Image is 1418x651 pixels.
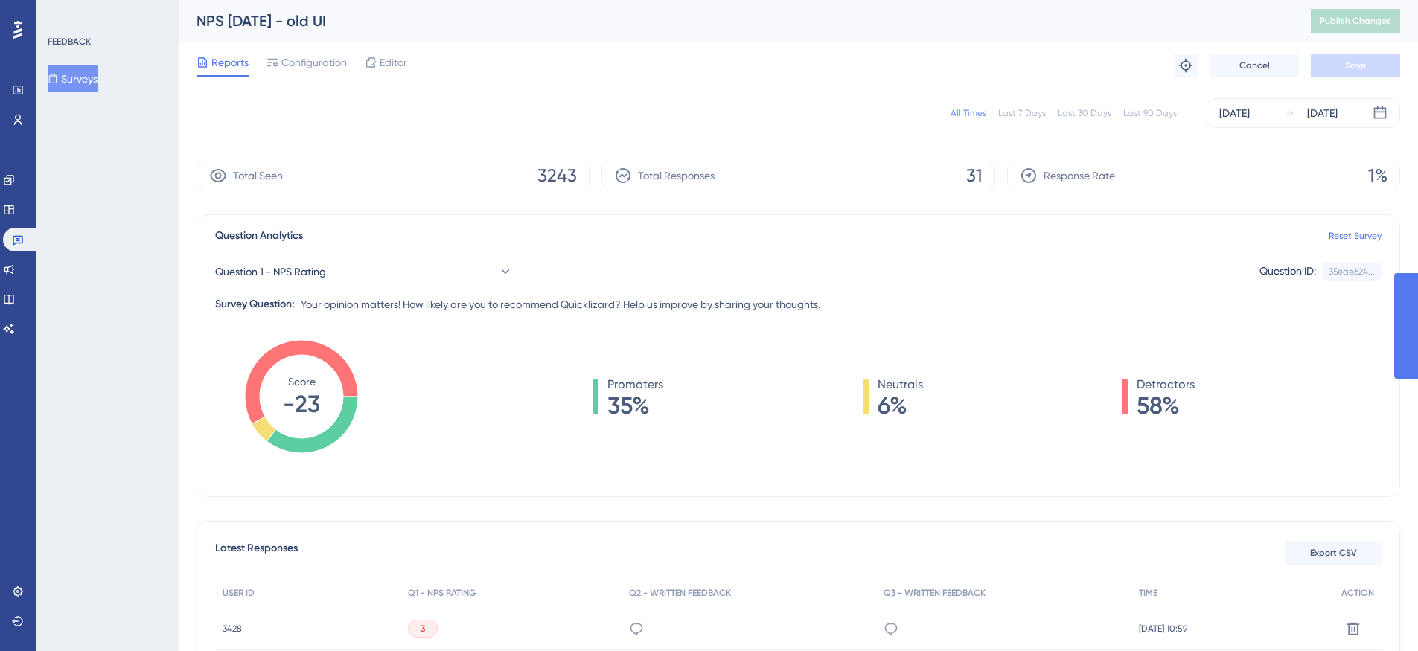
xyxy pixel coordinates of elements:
[966,164,983,187] span: 31
[301,295,820,313] span: Your opinion matters! How likely are you to recommend Quicklizard? Help us improve by sharing you...
[951,107,986,119] div: All Times
[1044,167,1115,185] span: Response Rate
[537,164,577,187] span: 3243
[283,390,320,418] tspan: -23
[288,376,316,388] tspan: Score
[998,107,1046,119] div: Last 7 Days
[215,539,298,566] span: Latest Responses
[48,36,91,48] div: FEEDBACK
[223,587,255,599] span: USER ID
[215,227,303,245] span: Question Analytics
[233,167,283,185] span: Total Seen
[1137,394,1195,417] span: 58%
[1210,54,1299,77] button: Cancel
[629,587,731,599] span: Q2 - WRITTEN FEEDBACK
[607,376,663,394] span: Promoters
[1219,104,1250,122] div: [DATE]
[1239,60,1270,71] span: Cancel
[421,623,425,635] span: 3
[1285,541,1382,565] button: Export CSV
[878,394,923,417] span: 6%
[1355,592,1400,637] iframe: UserGuiding AI Assistant Launcher
[211,54,249,71] span: Reports
[380,54,407,71] span: Editor
[607,394,663,417] span: 35%
[1368,164,1387,187] span: 1%
[1329,230,1382,242] a: Reset Survey
[215,257,513,286] button: Question 1 - NPS Rating
[638,167,715,185] span: Total Responses
[1307,104,1338,122] div: [DATE]
[1123,107,1177,119] div: Last 90 Days
[1320,15,1391,27] span: Publish Changes
[1311,9,1400,33] button: Publish Changes
[1329,266,1375,278] div: 35eae624...
[197,10,1274,31] div: NPS [DATE] - old UI
[1311,54,1400,77] button: Save
[281,54,347,71] span: Configuration
[408,587,476,599] span: Q1 - NPS RATING
[1310,547,1357,559] span: Export CSV
[1139,623,1187,635] span: [DATE] 10:59
[1058,107,1111,119] div: Last 30 Days
[1345,60,1366,71] span: Save
[48,65,98,92] button: Surveys
[1259,262,1316,281] div: Question ID:
[215,295,295,313] div: Survey Question:
[1137,376,1195,394] span: Detractors
[215,263,326,280] span: Question 1 - NPS Rating
[878,376,923,394] span: Neutrals
[884,587,986,599] span: Q3 - WRITTEN FEEDBACK
[1139,587,1157,599] span: TIME
[223,623,242,635] span: 3428
[1341,587,1374,599] span: ACTION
